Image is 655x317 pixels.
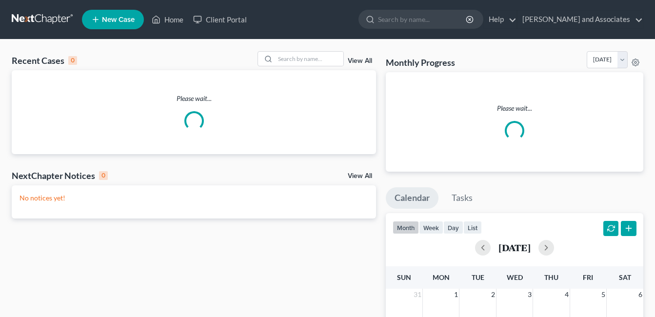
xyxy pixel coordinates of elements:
[544,273,558,281] span: Thu
[348,58,372,64] a: View All
[443,221,463,234] button: day
[12,55,77,66] div: Recent Cases
[443,187,481,209] a: Tasks
[147,11,188,28] a: Home
[394,103,635,113] p: Please wait...
[12,94,376,103] p: Please wait...
[12,170,108,181] div: NextChapter Notices
[472,273,484,281] span: Tue
[517,11,643,28] a: [PERSON_NAME] and Associates
[397,273,411,281] span: Sun
[583,273,593,281] span: Fri
[498,242,531,253] h2: [DATE]
[463,221,482,234] button: list
[275,52,343,66] input: Search by name...
[484,11,516,28] a: Help
[378,10,467,28] input: Search by name...
[527,289,533,300] span: 3
[188,11,252,28] a: Client Portal
[99,171,108,180] div: 0
[348,173,372,179] a: View All
[419,221,443,234] button: week
[507,273,523,281] span: Wed
[564,289,570,300] span: 4
[68,56,77,65] div: 0
[386,187,438,209] a: Calendar
[600,289,606,300] span: 5
[20,193,368,203] p: No notices yet!
[453,289,459,300] span: 1
[102,16,135,23] span: New Case
[619,273,631,281] span: Sat
[490,289,496,300] span: 2
[413,289,422,300] span: 31
[637,289,643,300] span: 6
[433,273,450,281] span: Mon
[386,57,455,68] h3: Monthly Progress
[393,221,419,234] button: month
